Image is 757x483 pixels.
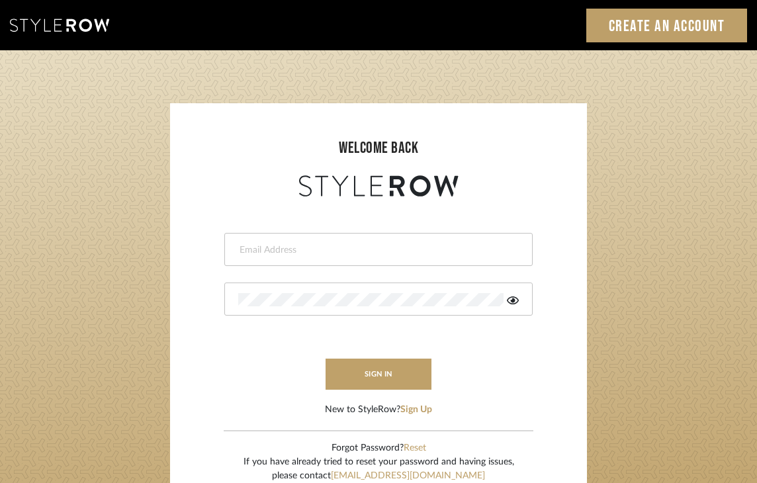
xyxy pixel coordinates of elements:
[238,243,515,257] input: Email Address
[325,403,432,417] div: New to StyleRow?
[244,441,514,455] div: Forgot Password?
[400,403,432,417] button: Sign Up
[183,136,574,160] div: welcome back
[586,9,748,42] a: Create an Account
[244,455,514,483] div: If you have already tried to reset your password and having issues, please contact
[404,441,426,455] button: Reset
[326,359,431,390] button: sign in
[331,471,485,480] a: [EMAIL_ADDRESS][DOMAIN_NAME]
